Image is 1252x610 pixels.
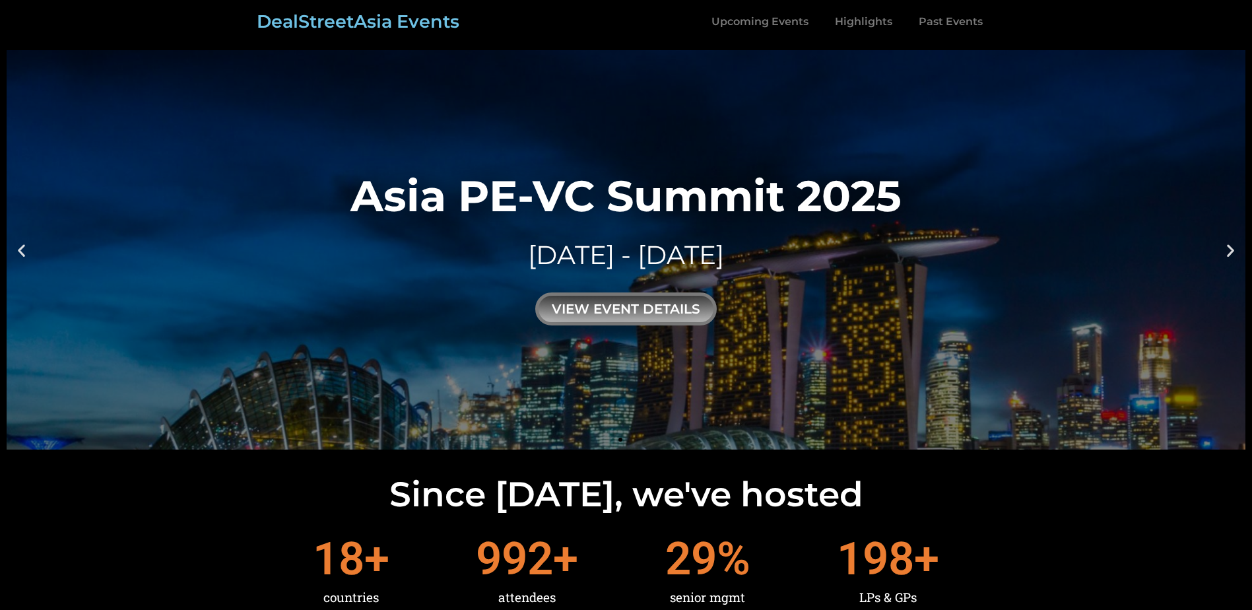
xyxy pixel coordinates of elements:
div: [DATE] - [DATE] [350,237,902,273]
div: Previous slide [13,242,30,258]
a: Highlights [822,7,906,37]
span: 198 [837,536,914,582]
a: Asia PE-VC Summit 2025[DATE] - [DATE]view event details [7,50,1245,450]
span: % [717,536,750,582]
h2: Since [DATE], we've hosted [7,477,1245,512]
span: 992 [476,536,553,582]
div: view event details [535,292,717,325]
a: Past Events [906,7,996,37]
span: 18 [313,536,364,582]
span: 29 [665,536,717,582]
a: DealStreetAsia Events [257,11,459,32]
span: + [553,536,578,582]
div: Next slide [1222,242,1239,258]
span: + [364,536,389,582]
div: Asia PE-VC Summit 2025 [350,174,902,217]
span: Go to slide 2 [630,438,634,442]
a: Upcoming Events [698,7,822,37]
span: + [914,536,939,582]
span: Go to slide 1 [618,438,622,442]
